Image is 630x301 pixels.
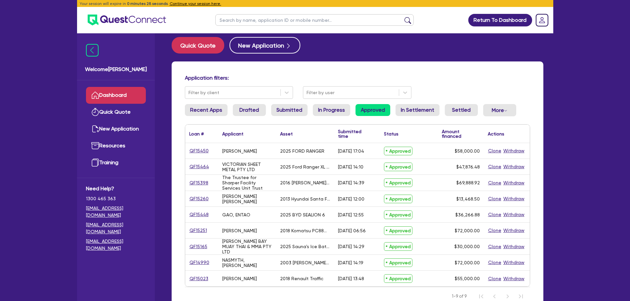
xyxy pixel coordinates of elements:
[384,210,412,219] span: Approved
[222,212,250,217] div: GAO, ENTAO
[452,293,467,300] span: 1-9 of 9
[222,132,243,136] div: Applicant
[189,211,209,218] a: QF15448
[189,259,210,266] a: QF14990
[503,179,525,187] button: Withdraw
[271,104,308,116] a: Submitted
[280,244,330,249] div: 2025 Sauna's Ice Baths TBA Sauna's Ice Baths
[189,132,204,136] div: Loan #
[280,276,323,281] div: 2018 Renault Traffic
[189,147,209,155] a: QF15450
[189,179,209,187] a: QF15398
[356,104,390,116] a: Approved
[338,180,364,185] div: [DATE] 14:39
[215,14,414,26] input: Search by name, application ID or mobile number...
[488,243,502,250] button: Clone
[86,121,146,137] a: New Application
[503,195,525,203] button: Withdraw
[488,259,502,266] button: Clone
[455,228,480,233] span: $72,000.00
[222,228,257,233] div: [PERSON_NAME]
[488,163,502,170] button: Clone
[503,259,525,266] button: Withdraw
[280,148,324,154] div: 2025 FORD RANGER
[222,257,272,268] div: NASMYTH, [PERSON_NAME]
[86,238,146,252] a: [EMAIL_ADDRESS][DOMAIN_NAME]
[338,212,364,217] div: [DATE] 12:55
[91,108,99,116] img: quick-quote
[86,44,99,56] img: icon-menu-close
[189,275,209,282] a: QF15023
[222,194,272,204] div: [PERSON_NAME] [PERSON_NAME]
[455,212,480,217] span: $36,266.88
[503,211,525,218] button: Withdraw
[91,142,99,150] img: resources
[455,276,480,281] span: $55,000.00
[185,75,530,81] h4: Application filters:
[86,137,146,154] a: Resources
[338,260,363,265] div: [DATE] 14:19
[280,260,330,265] div: 2003 [PERSON_NAME] Value Liner Prime Mover Day Cab
[88,15,166,25] img: quest-connect-logo-blue
[222,239,272,254] div: [PERSON_NAME] BAY MUAY THAI & MMA PTY LTD
[222,162,272,172] div: VICTORIAN SHEET METAL PTY LTD
[338,129,370,138] div: Submitted time
[338,244,364,249] div: [DATE] 14:29
[222,276,257,281] div: [PERSON_NAME]
[455,260,480,265] span: $72,000.00
[456,196,480,202] span: $13,468.50
[170,1,221,7] button: Continue your session here.
[338,276,364,281] div: [DATE] 13:48
[488,179,502,187] button: Clone
[488,211,502,218] button: Clone
[503,243,525,250] button: Withdraw
[384,163,412,171] span: Approved
[313,104,350,116] a: In Progress
[338,148,364,154] div: [DATE] 17:04
[189,195,209,203] a: QF15260
[483,104,516,116] button: Dropdown toggle
[384,274,412,283] span: Approved
[338,164,363,169] div: [DATE] 14:10
[189,227,207,234] a: QF15251
[185,104,228,116] a: Recent Apps
[86,87,146,104] a: Dashboard
[86,185,146,193] span: Need Help?
[503,227,525,234] button: Withdraw
[233,104,266,116] a: Drafted
[91,159,99,167] img: training
[384,195,412,203] span: Approved
[222,148,257,154] div: [PERSON_NAME]
[85,65,147,73] span: Welcome [PERSON_NAME]
[396,104,440,116] a: In Settlement
[172,37,224,54] button: Quick Quote
[384,132,399,136] div: Status
[280,180,330,185] div: 2016 [PERSON_NAME] 911
[488,147,502,155] button: Clone
[280,212,325,217] div: 2025 BYD SEALION 6
[455,148,480,154] span: $58,000.00
[280,196,330,202] div: 2013 Hyundai Santa Fe Elite
[172,37,230,54] a: Quick Quote
[280,164,330,169] div: 2025 Ford Ranger XL Double Cab Chassis
[488,227,502,234] button: Clone
[189,163,209,170] a: QF15464
[384,147,412,155] span: Approved
[503,275,525,282] button: Withdraw
[533,12,551,29] a: Dropdown toggle
[456,180,480,185] span: $69,888.92
[222,175,272,191] div: The Trustee for Sharper Facility Services Unit Trust
[445,104,478,116] a: Settled
[488,132,504,136] div: Actions
[86,221,146,235] a: [EMAIL_ADDRESS][DOMAIN_NAME]
[503,147,525,155] button: Withdraw
[503,163,525,170] button: Withdraw
[280,132,293,136] div: Asset
[230,37,300,54] button: New Application
[384,242,412,251] span: Approved
[91,125,99,133] img: new-application
[442,129,480,138] div: Amount financed
[384,178,412,187] span: Approved
[86,205,146,219] a: [EMAIL_ADDRESS][DOMAIN_NAME]
[86,195,146,202] span: 1300 465 363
